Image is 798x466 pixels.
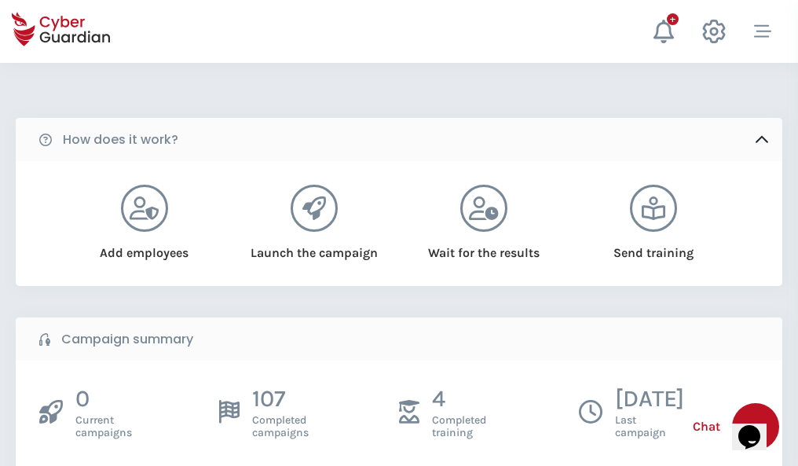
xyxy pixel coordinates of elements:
[63,130,178,149] b: How does it work?
[419,232,549,262] div: Wait for the results
[252,414,309,439] span: Completed campaigns
[432,414,486,439] span: Completed training
[61,330,193,349] b: Campaign summary
[693,417,720,436] span: Chat
[432,384,486,414] p: 4
[615,414,684,439] span: Last campaign
[667,13,679,25] div: +
[732,403,782,450] iframe: chat widget
[75,414,132,439] span: Current campaigns
[79,232,209,262] div: Add employees
[615,384,684,414] p: [DATE]
[75,384,132,414] p: 0
[249,232,379,262] div: Launch the campaign
[589,232,719,262] div: Send training
[252,384,309,414] p: 107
